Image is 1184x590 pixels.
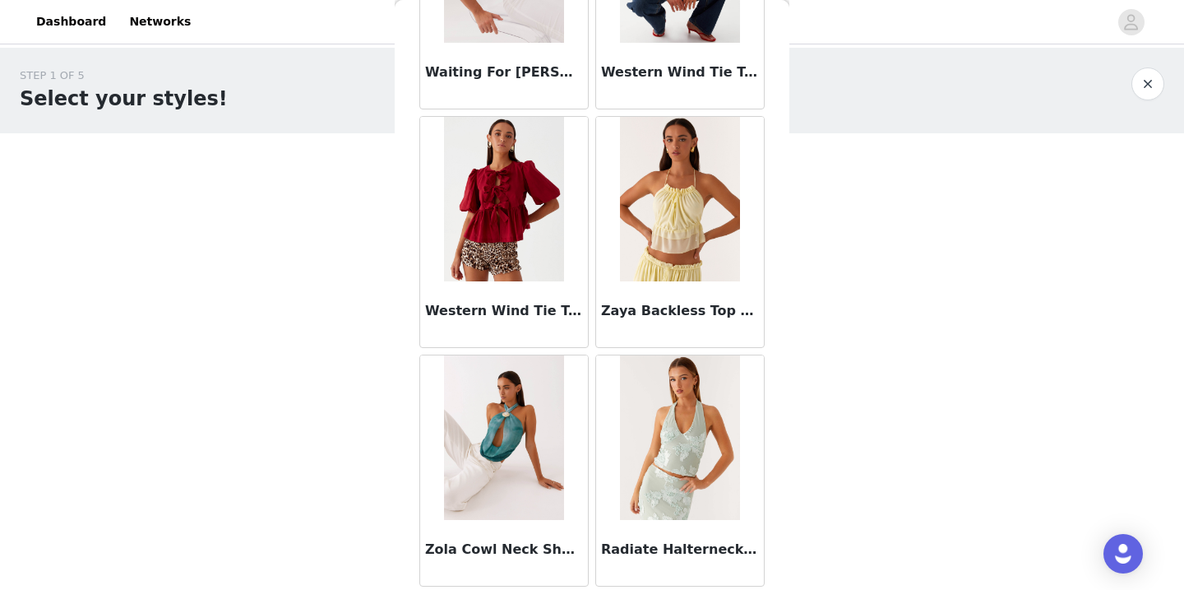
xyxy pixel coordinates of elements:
[620,355,739,520] img: Radiate Halterneck Top - Sage
[20,84,228,114] h1: Select your styles!
[425,301,583,321] h3: Western Wind Tie Top - Maroon
[444,117,563,281] img: Western Wind Tie Top - Maroon
[26,3,116,40] a: Dashboard
[444,355,563,520] img: Zola Cowl Neck Shell Top - Green Tie Dye
[1103,534,1143,574] div: Open Intercom Messenger
[1123,9,1139,35] div: avatar
[425,63,583,82] h3: Waiting For [PERSON_NAME] Top - White
[601,63,759,82] h3: Western Wind Tie Top - Leopard
[620,117,739,281] img: Zaya Backless Top - Yellow
[20,67,228,84] div: STEP 1 OF 5
[119,3,201,40] a: Networks
[601,540,759,560] h3: Radiate Halterneck Top - Sage
[601,301,759,321] h3: Zaya Backless Top - Yellow
[425,540,583,560] h3: Zola Cowl Neck Shell Top - Green Tie Dye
